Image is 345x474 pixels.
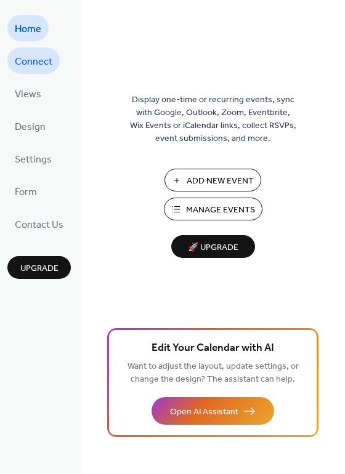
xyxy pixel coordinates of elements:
[179,239,248,256] span: 🚀 Upgrade
[15,118,46,137] span: Design
[15,150,52,169] span: Settings
[170,406,238,419] span: Open AI Assistant
[164,198,262,220] button: Manage Events
[186,204,255,217] span: Manage Events
[20,262,59,275] span: Upgrade
[15,183,37,202] span: Form
[15,215,63,235] span: Contact Us
[15,52,52,71] span: Connect
[7,178,44,204] a: Form
[15,85,41,104] span: Views
[7,113,53,139] a: Design
[164,169,261,191] button: Add New Event
[7,211,71,237] a: Contact Us
[7,47,60,74] a: Connect
[7,256,71,279] button: Upgrade
[7,15,49,41] a: Home
[128,358,299,388] span: Want to adjust the layout, update settings, or change the design? The assistant can help.
[152,397,274,425] button: Open AI Assistant
[171,235,255,258] button: 🚀 Upgrade
[187,175,254,188] span: Add New Event
[152,340,274,357] span: Edit Your Calendar with AI
[15,20,41,39] span: Home
[7,80,49,106] a: Views
[130,94,296,145] span: Display one-time or recurring events, sync with Google, Outlook, Zoom, Eventbrite, Wix Events or ...
[7,145,59,172] a: Settings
